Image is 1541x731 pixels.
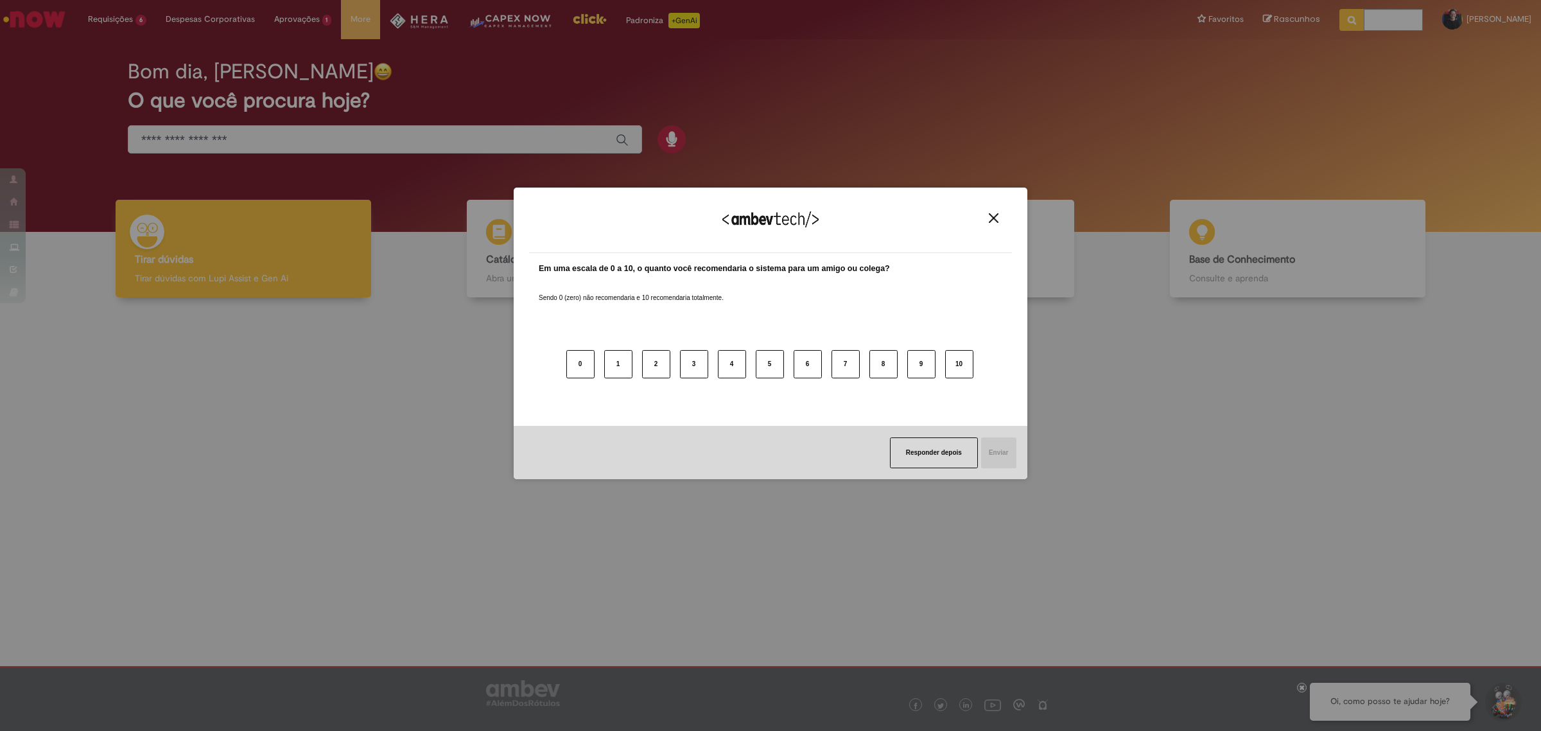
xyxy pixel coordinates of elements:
button: 10 [945,350,973,378]
button: 4 [718,350,746,378]
button: 8 [869,350,898,378]
img: Close [989,213,998,223]
button: Close [985,213,1002,224]
button: 3 [680,350,708,378]
label: Sendo 0 (zero) não recomendaria e 10 recomendaria totalmente. [539,278,724,303]
button: 5 [756,350,784,378]
button: 7 [831,350,860,378]
label: Em uma escala de 0 a 10, o quanto você recomendaria o sistema para um amigo ou colega? [539,263,890,275]
button: 9 [907,350,936,378]
button: 2 [642,350,670,378]
img: Logo Ambevtech [722,211,819,227]
button: Responder depois [890,437,978,468]
button: 0 [566,350,595,378]
button: 6 [794,350,822,378]
button: 1 [604,350,632,378]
